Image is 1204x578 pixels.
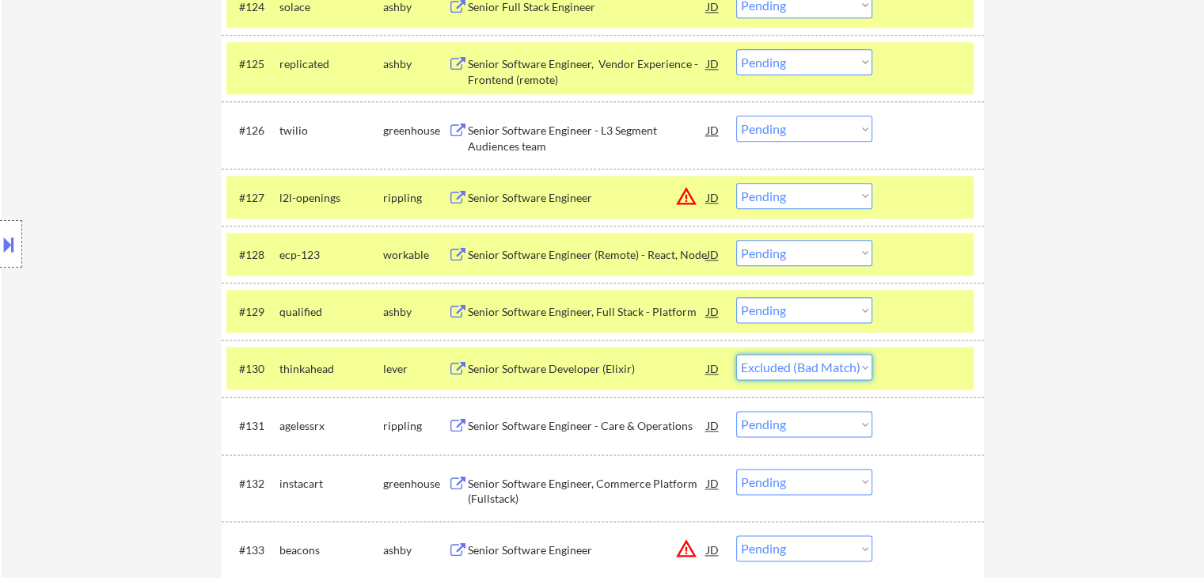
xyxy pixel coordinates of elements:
div: ashby [383,542,448,558]
div: rippling [383,418,448,434]
div: greenhouse [383,476,448,492]
div: ashby [383,304,448,320]
div: greenhouse [383,123,448,139]
div: #131 [239,418,267,434]
div: ecp-123 [279,247,383,263]
div: rippling [383,190,448,206]
div: Senior Software Engineer, Commerce Platform (Fullstack) [468,476,707,507]
div: workable [383,247,448,263]
div: lever [383,361,448,377]
div: Senior Software Engineer, Full Stack - Platform [468,304,707,320]
button: warning_amber [675,538,697,560]
div: #133 [239,542,267,558]
div: ashby [383,56,448,72]
div: JD [705,354,721,382]
div: #125 [239,56,267,72]
div: replicated [279,56,383,72]
div: agelessrx [279,418,383,434]
div: JD [705,116,721,144]
div: thinkahead [279,361,383,377]
div: Senior Software Engineer [468,542,707,558]
div: Senior Software Engineer, Vendor Experience - Frontend (remote) [468,56,707,87]
div: beacons [279,542,383,558]
div: JD [705,49,721,78]
div: instacart [279,476,383,492]
div: JD [705,469,721,497]
div: JD [705,411,721,439]
div: JD [705,183,721,211]
div: JD [705,535,721,564]
div: Senior Software Engineer [468,190,707,206]
div: l2l-openings [279,190,383,206]
div: Senior Software Engineer - Care & Operations [468,418,707,434]
div: twilio [279,123,383,139]
div: #132 [239,476,267,492]
div: Senior Software Developer (Elixir) [468,361,707,377]
div: Senior Software Engineer - L3 Segment Audiences team [468,123,707,154]
div: JD [705,240,721,268]
div: Senior Software Engineer (Remote) - React, Node [468,247,707,263]
div: JD [705,297,721,325]
button: warning_amber [675,185,697,207]
div: qualified [279,304,383,320]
